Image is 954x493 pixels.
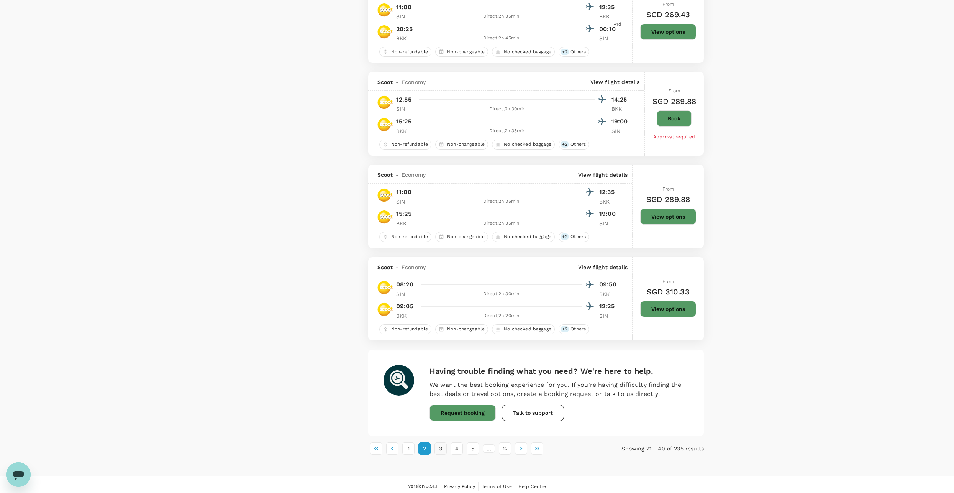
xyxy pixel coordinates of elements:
div: Non-refundable [379,47,431,57]
p: BKK [599,13,618,20]
span: Non-changeable [444,326,488,332]
p: 12:55 [396,95,411,104]
span: From [662,2,674,7]
span: Non-refundable [388,141,431,148]
span: Non-refundable [388,326,431,332]
span: Terms of Use [482,484,512,489]
a: Help Centre [518,482,546,491]
p: BKK [396,312,415,320]
nav: pagination navigation [368,442,592,455]
span: Scoot [377,263,393,271]
p: 20:25 [396,25,413,34]
p: BKK [396,35,415,42]
span: Economy [402,171,426,179]
p: BKK [396,127,415,135]
span: Privacy Policy [444,484,475,489]
p: We want the best booking experience for you. If you're having difficulty finding the best deals o... [429,380,688,399]
span: Non-changeable [444,141,488,148]
p: 11:00 [396,187,411,197]
button: View options [640,301,696,317]
span: From [662,279,674,284]
p: 15:25 [396,209,411,219]
p: 15:25 [396,117,411,126]
p: 09:05 [396,302,413,311]
span: + 2 [561,326,569,332]
div: +2Others [559,140,589,150]
span: - [393,78,402,86]
div: Non-changeable [435,324,488,334]
span: Economy [402,263,426,271]
span: Non-refundable [388,233,431,240]
span: No checked baggage [501,49,554,55]
p: SIN [396,290,415,298]
p: Showing 21 - 40 of 235 results [592,445,704,452]
p: BKK [599,198,618,205]
div: Direct , 2h 30min [420,105,595,113]
span: Non-refundable [388,49,431,55]
h6: SGD 289.88 [652,95,697,107]
p: 11:00 [396,3,411,12]
img: TR [377,187,393,203]
div: Direct , 2h 20min [420,312,582,320]
span: Version 3.51.1 [408,483,438,490]
span: Non-changeable [444,233,488,240]
div: Direct , 2h 45min [420,35,582,42]
span: +1d [614,21,621,28]
p: BKK [396,220,415,227]
p: SIN [396,198,415,205]
button: Talk to support [502,405,564,421]
img: TR [377,280,393,295]
div: Direct , 2h 35min [420,198,582,205]
span: No checked baggage [501,233,554,240]
span: No checked baggage [501,326,554,332]
div: +2Others [559,47,589,57]
div: Non-refundable [379,140,431,150]
span: + 2 [561,49,569,55]
span: - [393,263,402,271]
h6: SGD 310.33 [647,286,690,298]
span: - [393,171,402,179]
h6: Having trouble finding what you need? We're here to help. [429,365,688,377]
p: BKK [599,290,618,298]
img: TR [377,24,393,39]
p: 09:50 [599,280,618,289]
div: Direct , 2h 35min [420,13,582,20]
img: TR [377,209,393,225]
div: +2Others [559,324,589,334]
h6: SGD 289.88 [646,193,690,205]
button: Go to page 4 [451,442,463,455]
button: Go to page 3 [434,442,447,455]
span: Approval required [653,134,695,140]
button: View options [640,209,696,225]
p: 12:35 [599,187,618,197]
div: Non-refundable [379,324,431,334]
button: page 2 [418,442,431,455]
span: Others [567,49,589,55]
a: Privacy Policy [444,482,475,491]
p: View flight details [578,171,628,179]
button: Request booking [429,405,496,421]
div: No checked baggage [492,324,555,334]
p: BKK [611,105,631,113]
span: Scoot [377,171,393,179]
img: TR [377,302,393,317]
span: From [662,186,674,192]
iframe: Button to launch messaging window [6,462,31,487]
div: No checked baggage [492,47,555,57]
span: Others [567,233,589,240]
div: No checked baggage [492,232,555,242]
p: 00:10 [599,25,618,34]
p: SIN [396,13,415,20]
h6: SGD 269.43 [646,8,690,21]
p: 14:25 [611,95,631,104]
p: 12:35 [599,3,618,12]
div: Non-refundable [379,232,431,242]
p: 08:20 [396,280,413,289]
button: Go to previous page [386,442,398,455]
p: SIN [599,35,618,42]
button: Go to page 1 [402,442,415,455]
span: From [668,88,680,94]
button: Go to page 5 [467,442,479,455]
div: … [483,444,495,453]
div: +2Others [559,232,589,242]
